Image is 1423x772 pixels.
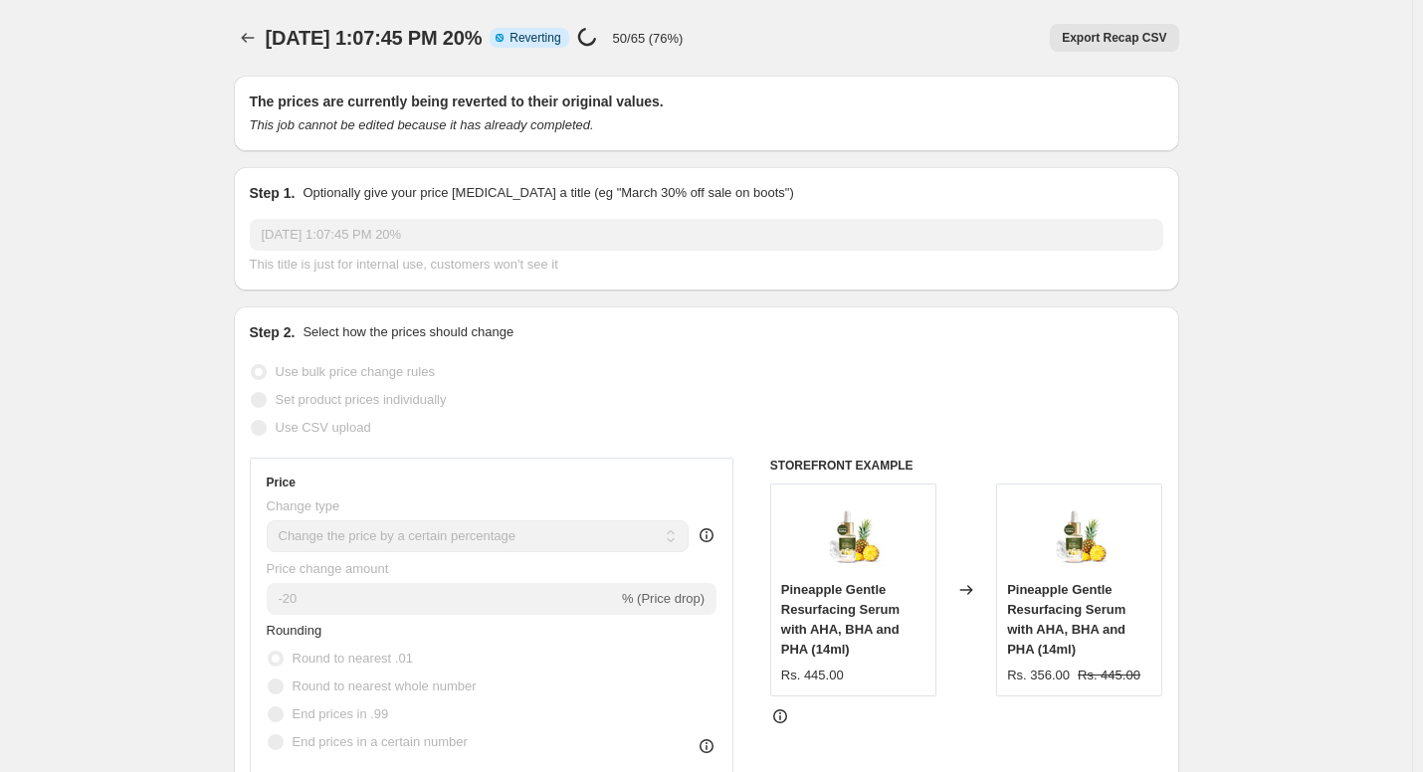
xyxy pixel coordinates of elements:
span: % (Price drop) [622,591,705,606]
span: Rounding [267,623,322,638]
span: End prices in a certain number [293,734,468,749]
h2: Step 1. [250,183,296,203]
span: Pineapple Gentle Resurfacing Serum with AHA, BHA and PHA (14ml) [1007,582,1125,657]
p: 50/65 (76%) [613,31,684,46]
strike: Rs. 445.00 [1078,666,1140,685]
span: [DATE] 1:07:45 PM 20% [266,27,483,49]
h3: Price [267,475,296,490]
span: Use bulk price change rules [276,364,435,379]
img: pineapple_Serum-01_1_80x.jpg [1040,494,1119,574]
span: Change type [267,498,340,513]
span: Export Recap CSV [1062,30,1166,46]
div: Rs. 445.00 [781,666,844,685]
input: 30% off holiday sale [250,219,1163,251]
span: Set product prices individually [276,392,447,407]
i: This job cannot be edited because it has already completed. [250,117,594,132]
span: End prices in .99 [293,706,389,721]
img: pineapple_Serum-01_1_80x.jpg [813,494,893,574]
span: Round to nearest .01 [293,651,413,666]
span: Pineapple Gentle Resurfacing Serum with AHA, BHA and PHA (14ml) [781,582,900,657]
p: Select how the prices should change [303,322,513,342]
h6: STOREFRONT EXAMPLE [770,458,1163,474]
div: Rs. 356.00 [1007,666,1070,685]
button: Export Recap CSV [1050,24,1178,52]
p: Optionally give your price [MEDICAL_DATA] a title (eg "March 30% off sale on boots") [303,183,793,203]
span: Use CSV upload [276,420,371,435]
span: Reverting [509,30,560,46]
h2: The prices are currently being reverted to their original values. [250,92,1163,111]
span: Price change amount [267,561,389,576]
h2: Step 2. [250,322,296,342]
div: help [697,525,716,545]
button: Price change jobs [234,24,262,52]
span: Round to nearest whole number [293,678,477,693]
span: This title is just for internal use, customers won't see it [250,257,558,272]
input: -15 [267,583,618,615]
